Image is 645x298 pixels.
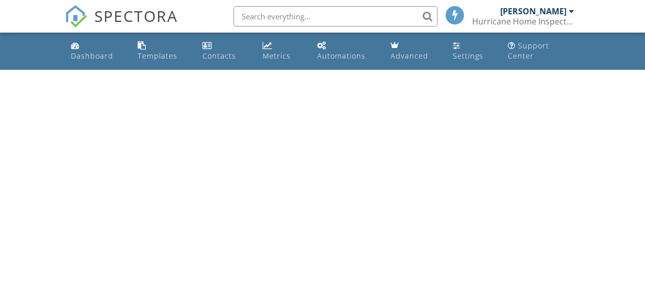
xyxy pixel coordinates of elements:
[449,37,496,66] a: Settings
[317,51,366,61] div: Automations
[504,37,578,66] a: Support Center
[472,16,574,26] div: Hurricane Home Inspections
[500,6,566,16] div: [PERSON_NAME]
[391,51,428,61] div: Advanced
[202,51,236,61] div: Contacts
[134,37,190,66] a: Templates
[71,51,113,61] div: Dashboard
[313,37,378,66] a: Automations (Basic)
[453,51,483,61] div: Settings
[508,41,549,61] div: Support Center
[234,6,437,26] input: Search everything...
[138,51,177,61] div: Templates
[67,37,126,66] a: Dashboard
[65,14,178,35] a: SPECTORA
[259,37,305,66] a: Metrics
[94,5,178,26] span: SPECTORA
[263,51,291,61] div: Metrics
[65,5,87,28] img: The Best Home Inspection Software - Spectora
[386,37,441,66] a: Advanced
[198,37,250,66] a: Contacts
